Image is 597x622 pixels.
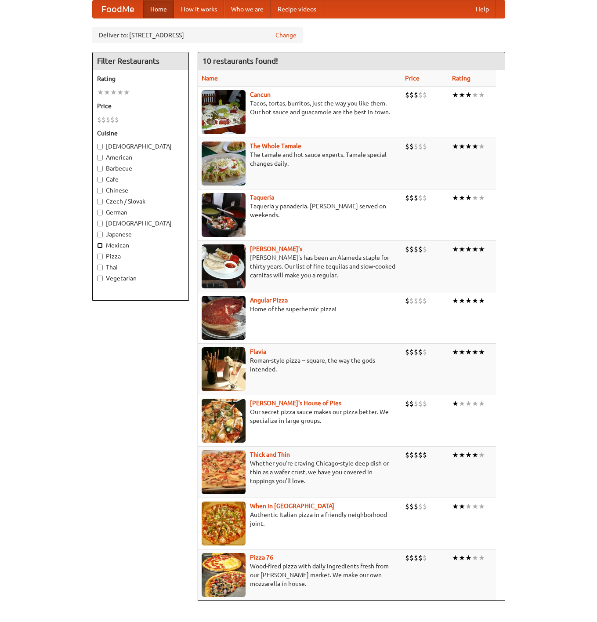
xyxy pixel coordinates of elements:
a: Thick and Thin [250,451,290,458]
li: $ [423,347,427,357]
input: German [97,210,103,215]
li: $ [414,553,418,563]
li: ★ [452,193,459,203]
img: wheninrome.jpg [202,502,246,546]
h5: Price [97,102,184,110]
img: pedros.jpg [202,244,246,288]
li: ★ [97,87,104,97]
li: ★ [472,553,478,563]
li: ★ [465,142,472,151]
li: ★ [459,90,465,100]
li: ★ [478,347,485,357]
li: $ [405,450,409,460]
li: ★ [478,553,485,563]
a: How it works [174,0,224,18]
img: flavia.jpg [202,347,246,391]
a: Rating [452,75,470,82]
a: [PERSON_NAME]'s House of Pies [250,400,341,407]
li: ★ [465,450,472,460]
li: $ [405,90,409,100]
img: luigis.jpg [202,399,246,443]
a: When in [GEOGRAPHIC_DATA] [250,502,334,509]
li: $ [409,142,414,151]
li: $ [409,347,414,357]
p: Whether you're craving Chicago-style deep dish or thin as a wafer crust, we have you covered in t... [202,459,398,485]
li: $ [418,90,423,100]
label: American [97,153,184,162]
li: ★ [472,90,478,100]
li: $ [414,399,418,408]
li: $ [115,115,119,124]
img: wholetamale.jpg [202,142,246,186]
input: Thai [97,265,103,270]
li: ★ [465,193,472,203]
li: $ [418,399,423,408]
b: The Whole Tamale [250,142,301,149]
li: $ [423,193,427,203]
li: ★ [459,193,465,203]
li: ★ [478,502,485,511]
a: Recipe videos [271,0,323,18]
li: $ [418,193,423,203]
p: Home of the superheroic pizza! [202,305,398,313]
b: Angular Pizza [250,297,288,304]
h4: Filter Restaurants [93,52,188,70]
li: ★ [465,502,472,511]
li: ★ [472,296,478,306]
a: Taqueria [250,194,274,201]
label: Chinese [97,186,184,195]
li: $ [405,193,409,203]
input: American [97,155,103,160]
li: $ [414,142,418,151]
li: $ [405,399,409,408]
a: Name [202,75,218,82]
a: Change [275,31,297,40]
li: ★ [465,553,472,563]
h5: Rating [97,74,184,83]
a: Who we are [224,0,271,18]
label: Japanese [97,230,184,239]
p: Our secret pizza sauce makes our pizza better. We specialize in large groups. [202,407,398,425]
b: Flavia [250,348,266,355]
li: ★ [478,450,485,460]
a: Cancun [250,91,271,98]
li: $ [423,142,427,151]
label: [DEMOGRAPHIC_DATA] [97,142,184,151]
img: pizza76.jpg [202,553,246,597]
label: Pizza [97,252,184,261]
li: $ [97,115,101,124]
li: $ [418,347,423,357]
li: ★ [452,347,459,357]
b: Pizza 76 [250,554,273,561]
li: ★ [123,87,130,97]
p: The tamale and hot sauce experts. Tamale special changes daily. [202,150,398,168]
li: $ [409,399,414,408]
p: Taqueria y panaderia. [PERSON_NAME] served on weekends. [202,202,398,219]
li: ★ [104,87,110,97]
a: Home [143,0,174,18]
li: ★ [472,244,478,254]
label: Czech / Slovak [97,197,184,206]
li: $ [405,244,409,254]
label: Barbecue [97,164,184,173]
label: German [97,208,184,217]
p: [PERSON_NAME]'s has been an Alameda staple for thirty years. Our list of fine tequilas and slow-c... [202,253,398,280]
li: ★ [459,553,465,563]
li: $ [414,296,418,306]
li: ★ [472,193,478,203]
input: Vegetarian [97,276,103,281]
li: ★ [478,193,485,203]
a: FoodMe [93,0,143,18]
li: $ [423,244,427,254]
img: thick.jpg [202,450,246,494]
div: Deliver to: [STREET_ADDRESS] [92,27,303,43]
a: Price [405,75,420,82]
li: $ [110,115,115,124]
input: Mexican [97,243,103,248]
li: $ [405,296,409,306]
li: $ [106,115,110,124]
li: ★ [459,244,465,254]
li: ★ [452,296,459,306]
li: $ [405,502,409,511]
li: $ [418,450,423,460]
